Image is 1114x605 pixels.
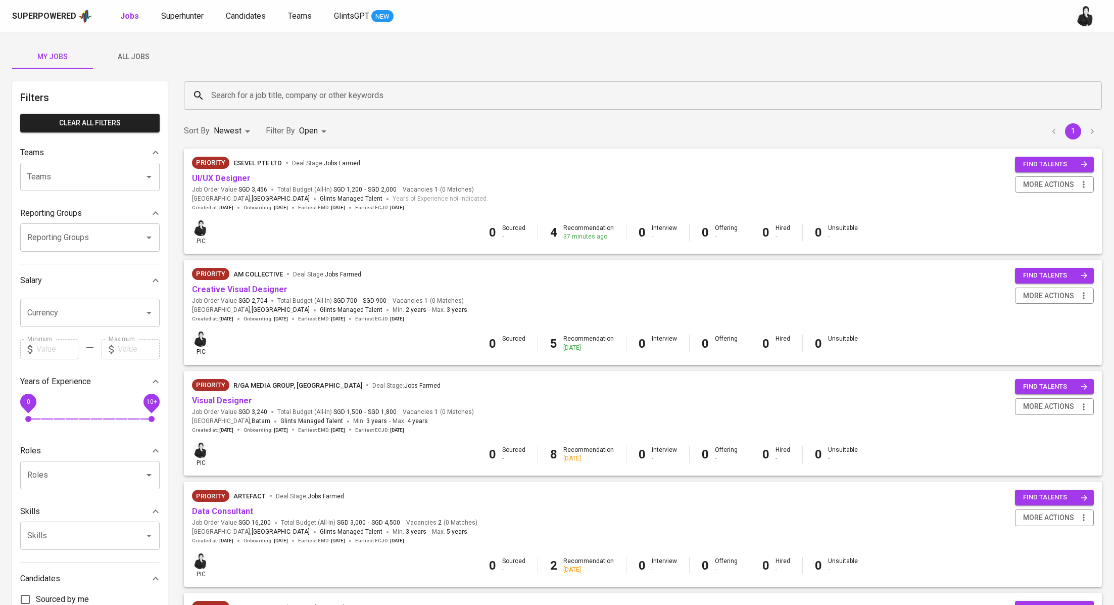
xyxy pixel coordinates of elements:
[333,408,362,416] span: SGD 1,500
[99,51,168,63] span: All Jobs
[192,185,267,194] span: Job Order Value
[652,335,677,352] div: Interview
[1023,511,1074,524] span: more actions
[298,427,345,434] span: Earliest EMD :
[331,427,345,434] span: [DATE]
[281,519,400,527] span: Total Budget (All-In)
[20,143,160,163] div: Teams
[238,519,271,527] span: SGD 16,200
[331,315,345,322] span: [DATE]
[639,559,646,573] b: 0
[762,559,769,573] b: 0
[389,416,391,427] span: -
[489,337,496,351] b: 0
[364,408,366,416] span: -
[828,557,858,574] div: Unsuitable
[715,557,738,574] div: Offering
[432,306,467,313] span: Max.
[244,427,288,434] span: Onboarding :
[815,447,822,461] b: 0
[639,225,646,240] b: 0
[192,491,229,501] span: Priority
[20,569,160,589] div: Candidates
[120,10,141,23] a: Jobs
[238,297,267,305] span: SGD 2,704
[355,315,404,322] span: Earliest ECJD :
[828,224,858,241] div: Unsuitable
[192,285,287,294] a: Creative Visual Designer
[20,441,160,461] div: Roles
[244,537,288,544] span: Onboarding :
[293,271,361,278] span: Deal Stage :
[299,126,318,135] span: Open
[20,203,160,223] div: Reporting Groups
[193,553,209,569] img: medwi@glints.com
[142,529,156,543] button: Open
[502,446,525,463] div: Sourced
[1015,398,1094,415] button: more actions
[20,371,160,392] div: Years of Experience
[192,173,251,183] a: UI/UX Designer
[1076,6,1096,26] img: medwi@glints.com
[192,269,229,279] span: Priority
[226,10,268,23] a: Candidates
[393,297,464,305] span: Vacancies ( 0 Matches )
[502,335,525,352] div: Sourced
[489,225,496,240] b: 0
[184,125,210,137] p: Sort By
[828,232,858,241] div: -
[142,468,156,482] button: Open
[12,11,76,22] div: Superpowered
[437,519,442,527] span: 2
[371,12,394,22] span: NEW
[280,417,343,425] span: Glints Managed Talent
[502,232,525,241] div: -
[652,446,677,463] div: Interview
[20,505,40,518] p: Skills
[298,537,345,544] span: Earliest EMD :
[192,380,229,390] span: Priority
[274,537,288,544] span: [DATE]
[502,344,525,352] div: -
[639,337,646,351] b: 0
[20,445,41,457] p: Roles
[776,566,790,574] div: -
[828,446,858,463] div: Unsuitable
[355,537,404,544] span: Earliest ECJD :
[762,447,769,461] b: 0
[214,122,254,141] div: Newest
[776,557,790,574] div: Hired
[1023,400,1074,413] span: more actions
[277,408,397,416] span: Total Budget (All-In)
[762,225,769,240] b: 0
[192,416,270,427] span: [GEOGRAPHIC_DATA] ,
[20,573,60,585] p: Candidates
[652,344,677,352] div: -
[192,219,210,246] div: pic
[142,306,156,320] button: Open
[20,270,160,291] div: Salary
[244,204,288,211] span: Onboarding :
[489,559,496,573] b: 0
[277,297,386,305] span: Total Budget (All-In)
[337,519,366,527] span: SGD 3,000
[353,417,387,425] span: Min.
[142,170,156,184] button: Open
[393,194,488,204] span: Years of Experience not indicated.
[192,315,233,322] span: Created at :
[404,382,441,389] span: Jobs Farmed
[447,528,467,535] span: 5 years
[368,519,369,527] span: -
[828,566,858,574] div: -
[432,528,467,535] span: Max.
[550,559,557,573] b: 2
[226,11,266,21] span: Candidates
[331,537,345,544] span: [DATE]
[563,454,614,463] div: [DATE]
[715,224,738,241] div: Offering
[1044,123,1102,139] nav: pagination navigation
[393,528,426,535] span: Min.
[20,114,160,132] button: Clear All filters
[1065,123,1081,139] button: page 1
[298,204,345,211] span: Earliest EMD :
